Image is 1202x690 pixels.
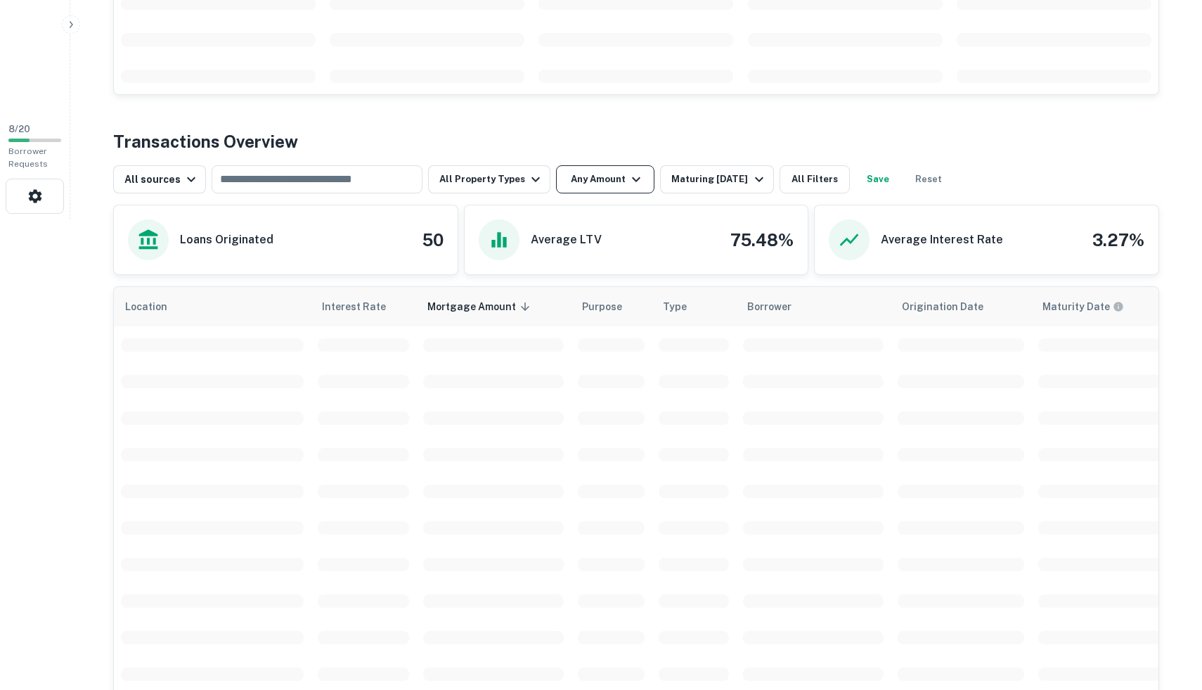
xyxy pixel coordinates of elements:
[582,298,640,315] span: Purpose
[736,287,891,326] th: Borrower
[8,124,30,134] span: 8 / 20
[1042,299,1124,314] div: Maturity dates displayed may be estimated. Please contact the lender for the most accurate maturi...
[747,298,791,315] span: Borrower
[1031,287,1172,326] th: Maturity dates displayed may be estimated. Please contact the lender for the most accurate maturi...
[114,287,311,326] th: Location
[730,227,794,253] h4: 75.48%
[1092,227,1144,253] h4: 3.27%
[311,287,416,326] th: Interest Rate
[531,231,602,248] h6: Average LTV
[322,298,404,315] span: Interest Rate
[671,171,767,188] div: Maturing [DATE]
[891,287,1031,326] th: Origination Date
[427,298,534,315] span: Mortgage Amount
[8,146,48,169] span: Borrower Requests
[422,227,444,253] h4: 50
[881,231,1003,248] h6: Average Interest Rate
[416,287,571,326] th: Mortgage Amount
[113,129,298,154] h4: Transactions Overview
[652,287,736,326] th: Type
[660,165,773,193] button: Maturing [DATE]
[113,165,206,193] button: All sources
[780,165,850,193] button: All Filters
[571,287,652,326] th: Purpose
[902,298,1002,315] span: Origination Date
[855,165,900,193] button: Save your search to get updates of matches that match your search criteria.
[428,165,550,193] button: All Property Types
[1132,577,1202,645] iframe: Chat Widget
[556,165,654,193] button: Any Amount
[124,171,200,188] div: All sources
[125,298,186,315] span: Location
[1042,299,1142,314] span: Maturity dates displayed may be estimated. Please contact the lender for the most accurate maturi...
[180,231,273,248] h6: Loans Originated
[663,298,687,315] span: Type
[906,165,951,193] button: Reset
[1042,299,1110,314] h6: Maturity Date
